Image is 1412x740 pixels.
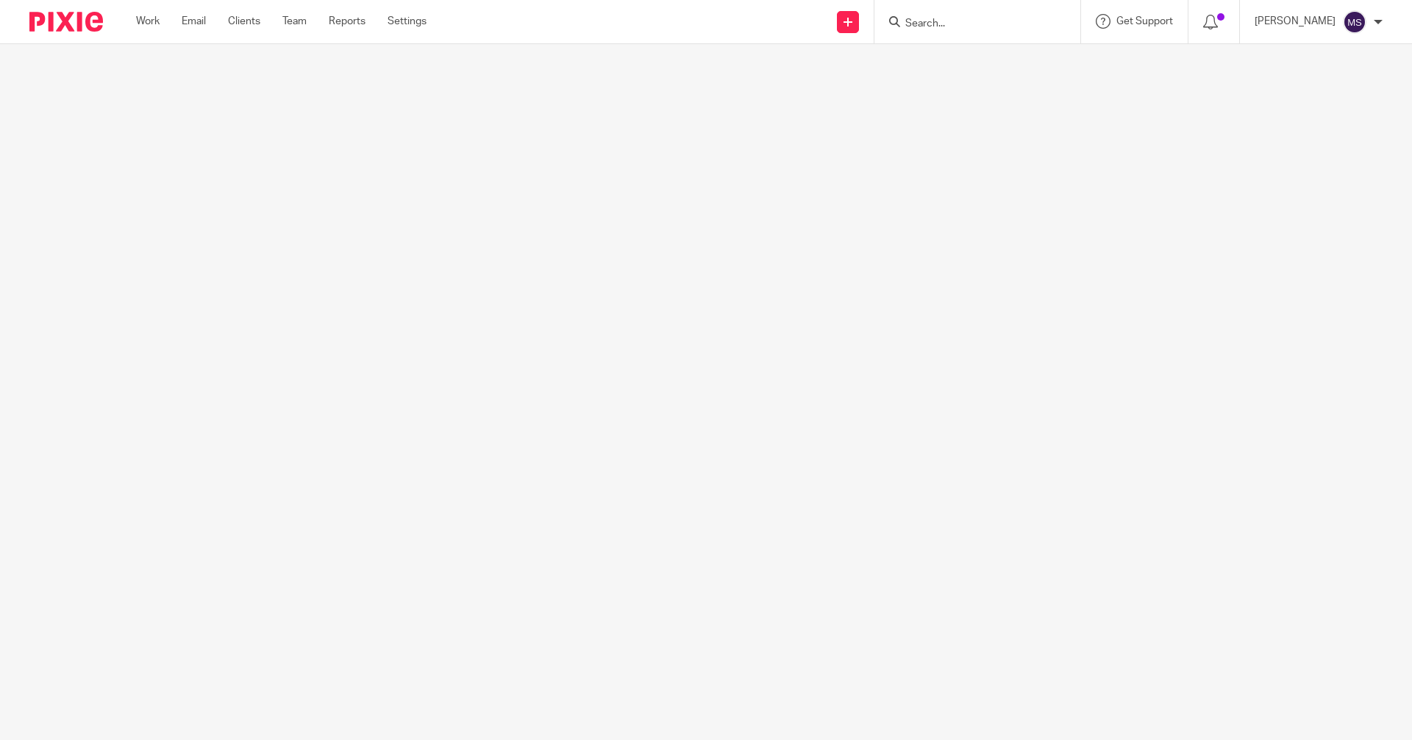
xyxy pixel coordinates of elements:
a: Email [182,14,206,29]
a: Work [136,14,160,29]
a: Clients [228,14,260,29]
p: [PERSON_NAME] [1255,14,1336,29]
a: Settings [388,14,427,29]
input: Search [904,18,1036,31]
span: Get Support [1116,16,1173,26]
a: Reports [329,14,366,29]
img: Pixie [29,12,103,32]
a: Team [282,14,307,29]
img: svg%3E [1343,10,1366,34]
